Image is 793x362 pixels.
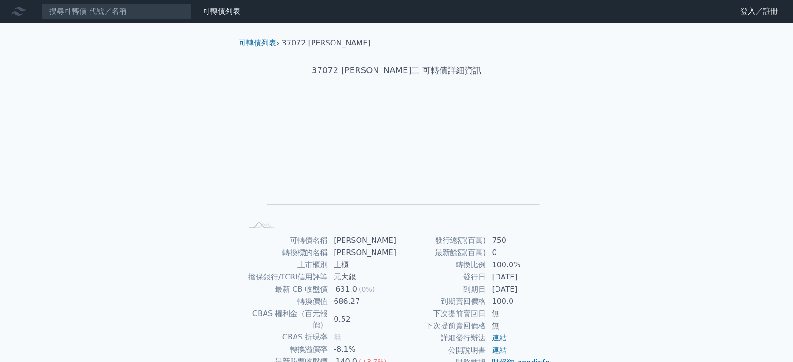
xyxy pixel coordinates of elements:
[486,295,550,308] td: 100.0
[243,331,328,343] td: CBAS 折現率
[486,283,550,295] td: [DATE]
[243,308,328,331] td: CBAS 權利金（百元報價）
[258,106,540,219] g: Chart
[328,247,396,259] td: [PERSON_NAME]
[396,234,486,247] td: 發行總額(百萬)
[486,271,550,283] td: [DATE]
[334,332,341,341] span: 無
[733,4,785,19] a: 登入／註冊
[203,7,240,15] a: 可轉債列表
[328,295,396,308] td: 686.27
[396,295,486,308] td: 到期賣回價格
[396,344,486,356] td: 公開說明書
[328,259,396,271] td: 上櫃
[486,247,550,259] td: 0
[328,343,396,355] td: -8.1%
[243,259,328,271] td: 上市櫃別
[396,308,486,320] td: 下次提前賣回日
[243,295,328,308] td: 轉換價值
[492,346,507,354] a: 連結
[396,247,486,259] td: 最新餘額(百萬)
[328,308,396,331] td: 0.52
[486,308,550,320] td: 無
[328,234,396,247] td: [PERSON_NAME]
[239,38,276,47] a: 可轉債列表
[243,247,328,259] td: 轉換標的名稱
[231,64,562,77] h1: 37072 [PERSON_NAME]二 可轉債詳細資訊
[486,320,550,332] td: 無
[41,3,191,19] input: 搜尋可轉債 代號／名稱
[396,320,486,332] td: 下次提前賣回價格
[239,38,279,49] li: ›
[396,271,486,283] td: 發行日
[282,38,371,49] li: 37072 [PERSON_NAME]
[243,271,328,283] td: 擔保銀行/TCRI信用評等
[334,284,359,295] div: 631.0
[396,332,486,344] td: 詳細發行辦法
[486,234,550,247] td: 750
[359,286,374,293] span: (0%)
[486,259,550,271] td: 100.0%
[396,283,486,295] td: 到期日
[243,283,328,295] td: 最新 CB 收盤價
[243,234,328,247] td: 可轉債名稱
[243,343,328,355] td: 轉換溢價率
[328,271,396,283] td: 元大銀
[492,333,507,342] a: 連結
[396,259,486,271] td: 轉換比例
